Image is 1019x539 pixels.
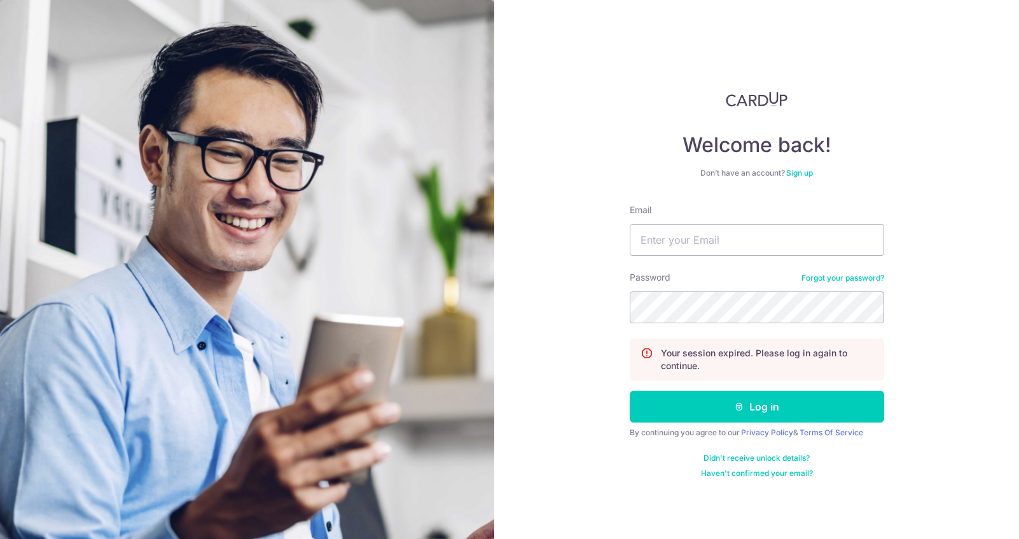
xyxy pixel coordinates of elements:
[661,347,873,372] p: Your session expired. Please log in again to continue.
[630,391,884,423] button: Log in
[726,92,788,107] img: CardUp Logo
[630,271,670,284] label: Password
[786,168,813,178] a: Sign up
[800,428,863,437] a: Terms Of Service
[741,428,793,437] a: Privacy Policy
[630,132,884,158] h4: Welcome back!
[701,468,813,479] a: Haven't confirmed your email?
[630,204,651,216] label: Email
[704,453,810,463] a: Didn't receive unlock details?
[801,273,884,283] a: Forgot your password?
[630,224,884,256] input: Enter your Email
[630,428,884,438] div: By continuing you agree to our &
[630,168,884,178] div: Don’t have an account?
